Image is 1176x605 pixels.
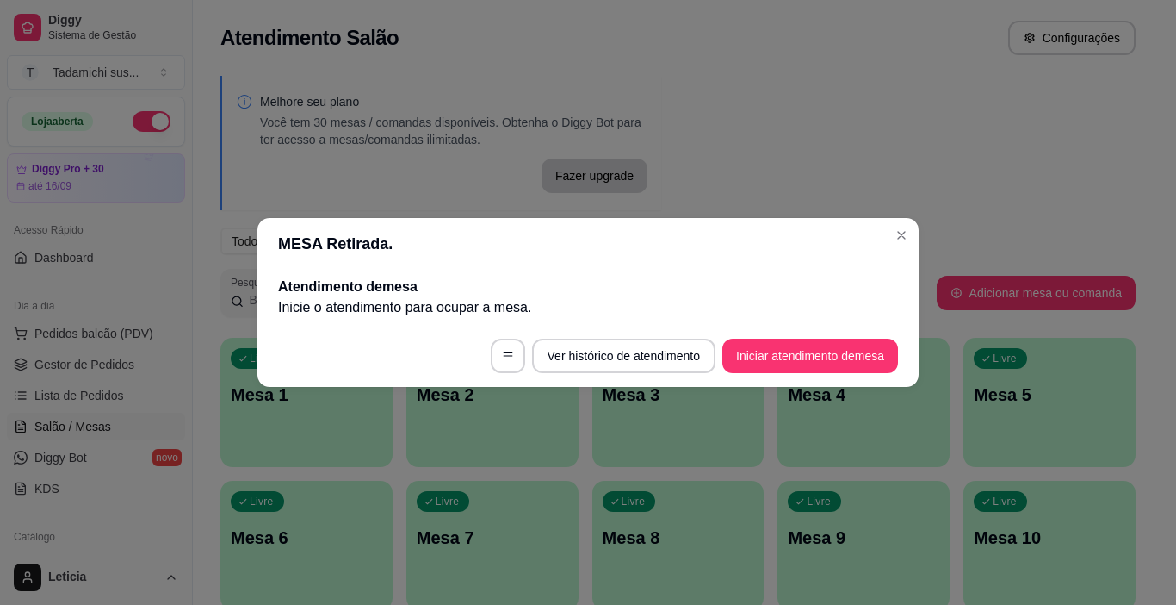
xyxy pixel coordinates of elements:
p: Inicie o atendimento para ocupar a mesa . [278,297,898,318]
button: Ver histórico de atendimento [532,339,715,373]
button: Iniciar atendimento demesa [722,339,898,373]
h2: Atendimento de mesa [278,277,898,297]
header: MESA Retirada. [257,218,919,270]
button: Close [888,221,915,249]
